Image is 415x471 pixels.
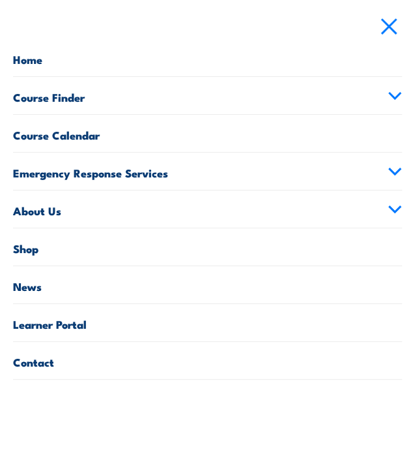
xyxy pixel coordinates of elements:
[13,266,402,303] a: News
[13,39,402,76] a: Home
[13,190,402,228] a: About Us
[13,77,402,114] a: Course Finder
[13,342,402,379] a: Contact
[13,153,402,190] a: Emergency Response Services
[13,228,402,266] a: Shop
[13,304,402,341] a: Learner Portal
[13,115,402,152] a: Course Calendar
